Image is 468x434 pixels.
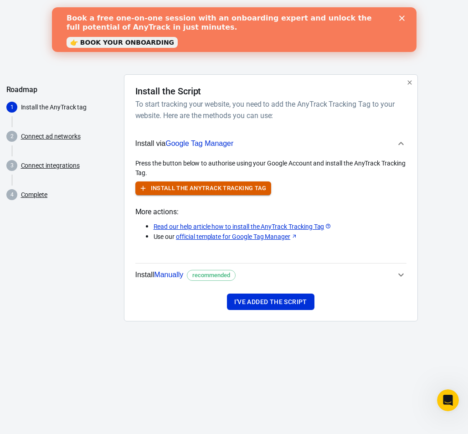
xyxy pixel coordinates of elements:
[135,181,271,196] button: Install the AnyTrack Tracking Tag
[135,263,406,286] button: InstallManuallyrecommended
[154,271,183,279] span: Manually
[21,190,48,200] a: Complete
[154,222,332,232] a: Read our help article how to install the AnyTrack Tracking Tag
[135,86,201,97] h4: Install the Script
[21,132,81,141] a: Connect ad networks
[347,8,356,14] div: Close
[135,98,403,121] h6: To start tracking your website, you need to add the AnyTrack Tracking Tag to your website. Here a...
[135,269,236,281] span: Install
[10,104,13,110] text: 1
[165,139,233,147] span: Google Tag Manager
[10,133,13,139] text: 2
[6,85,117,94] h5: Roadmap
[10,162,13,169] text: 3
[189,271,233,280] span: recommended
[10,191,13,198] text: 4
[135,129,406,159] button: Install viaGoogle Tag Manager
[154,232,406,242] p: Use our
[227,294,314,310] button: I've added the script
[135,206,406,218] span: More actions:
[21,103,117,112] p: Install the AnyTrack tag
[176,232,298,242] a: official template for Google Tag Manager
[6,15,462,31] div: AnyTrack
[21,161,80,170] a: Connect integrations
[437,389,459,411] iframe: Intercom live chat
[135,138,234,150] span: Install via
[52,7,417,52] iframe: Intercom live chat banner
[135,159,406,178] div: Press the button below to authorise using your Google Account and install the AnyTrack Tracking Tag.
